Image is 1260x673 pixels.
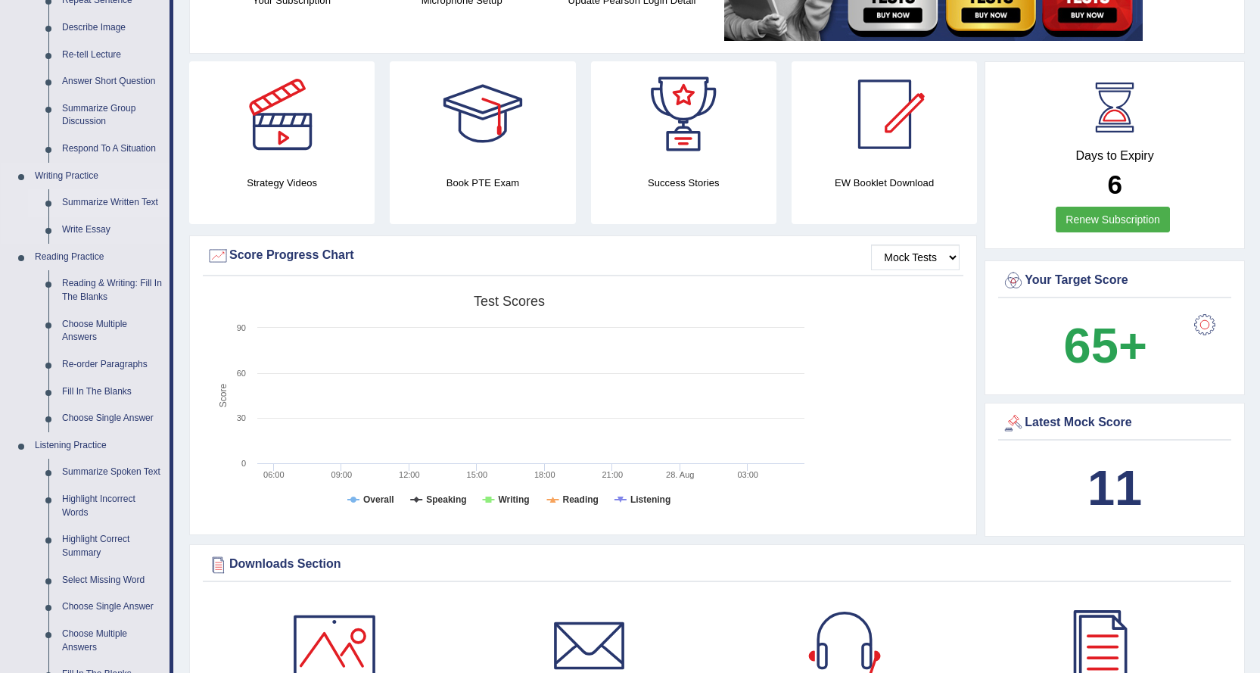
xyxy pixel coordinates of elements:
b: 6 [1107,170,1122,199]
tspan: Overall [363,494,394,505]
a: Choose Single Answer [55,594,170,621]
tspan: Score [218,384,229,408]
h4: Success Stories [591,175,776,191]
a: Write Essay [55,217,170,244]
a: Re-order Paragraphs [55,351,170,379]
a: Reading Practice [28,244,170,271]
a: Highlight Incorrect Words [55,486,170,526]
tspan: Test scores [474,294,545,309]
tspan: Writing [498,494,529,505]
h4: Strategy Videos [189,175,375,191]
text: 90 [237,323,246,332]
tspan: Reading [563,494,599,505]
a: Summarize Spoken Text [55,459,170,486]
a: Choose Multiple Answers [55,311,170,351]
text: 21:00 [602,470,623,479]
text: 15:00 [467,470,488,479]
a: Choose Multiple Answers [55,621,170,661]
a: Choose Single Answer [55,405,170,432]
text: 12:00 [399,470,420,479]
text: 03:00 [737,470,758,479]
text: 06:00 [263,470,285,479]
div: Downloads Section [207,553,1227,576]
text: 09:00 [331,470,353,479]
h4: Book PTE Exam [390,175,575,191]
a: Fill In The Blanks [55,379,170,406]
a: Answer Short Question [55,68,170,95]
div: Your Target Score [1002,270,1227,292]
text: 30 [237,413,246,422]
a: Highlight Correct Summary [55,526,170,566]
a: Describe Image [55,14,170,42]
a: Renew Subscription [1056,207,1170,232]
h4: EW Booklet Download [792,175,977,191]
a: Listening Practice [28,432,170,460]
a: Writing Practice [28,163,170,190]
text: 18:00 [534,470,555,479]
h4: Days to Expiry [1002,149,1227,163]
b: 11 [1087,460,1142,516]
a: Summarize Group Discussion [55,95,170,136]
a: Respond To A Situation [55,136,170,163]
a: Re-tell Lecture [55,42,170,69]
text: 0 [241,459,246,468]
tspan: Speaking [426,494,466,505]
b: 65+ [1064,318,1147,373]
tspan: 28. Aug [666,470,694,479]
a: Select Missing Word [55,567,170,594]
a: Summarize Written Text [55,189,170,217]
a: Reading & Writing: Fill In The Blanks [55,270,170,310]
text: 60 [237,369,246,378]
div: Latest Mock Score [1002,412,1227,435]
div: Score Progress Chart [207,245,960,267]
tspan: Listening [630,494,670,505]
